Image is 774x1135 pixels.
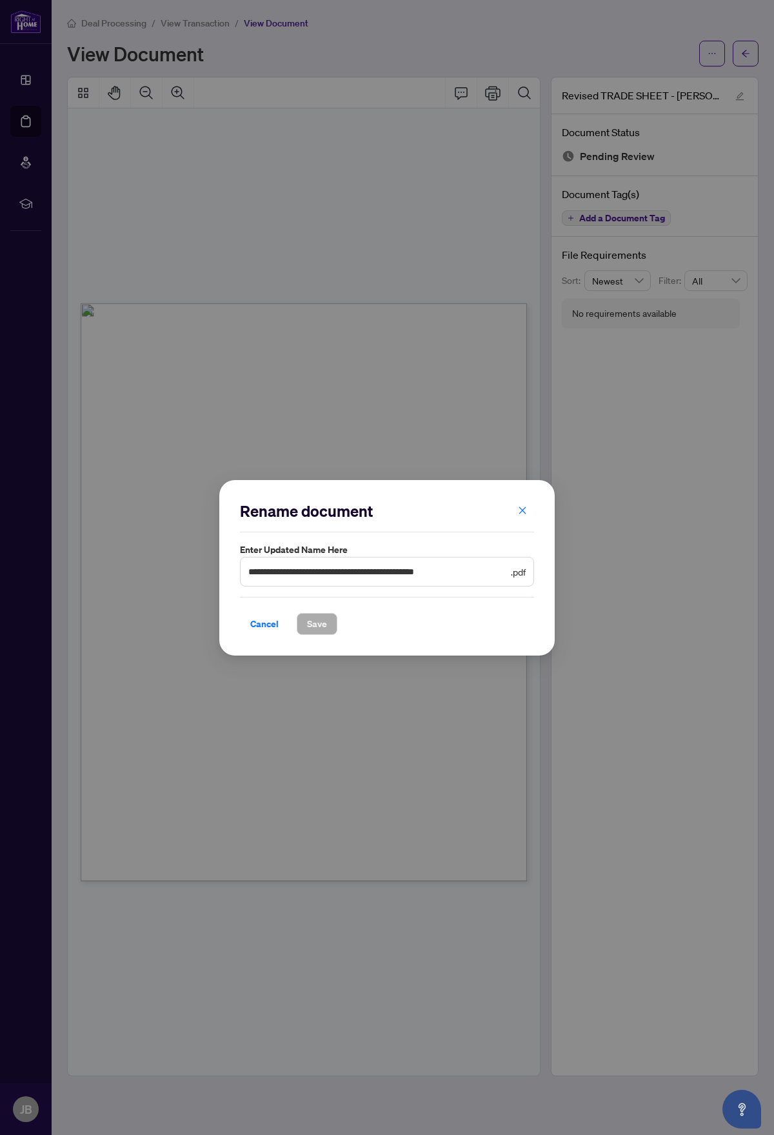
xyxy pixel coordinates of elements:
span: close [518,505,527,514]
button: Open asap [722,1090,761,1129]
h2: Rename document [240,501,534,521]
span: .pdf [511,564,526,578]
label: Enter updated name here [240,543,534,557]
span: Cancel [250,613,279,634]
button: Cancel [240,612,289,634]
button: Save [297,612,337,634]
